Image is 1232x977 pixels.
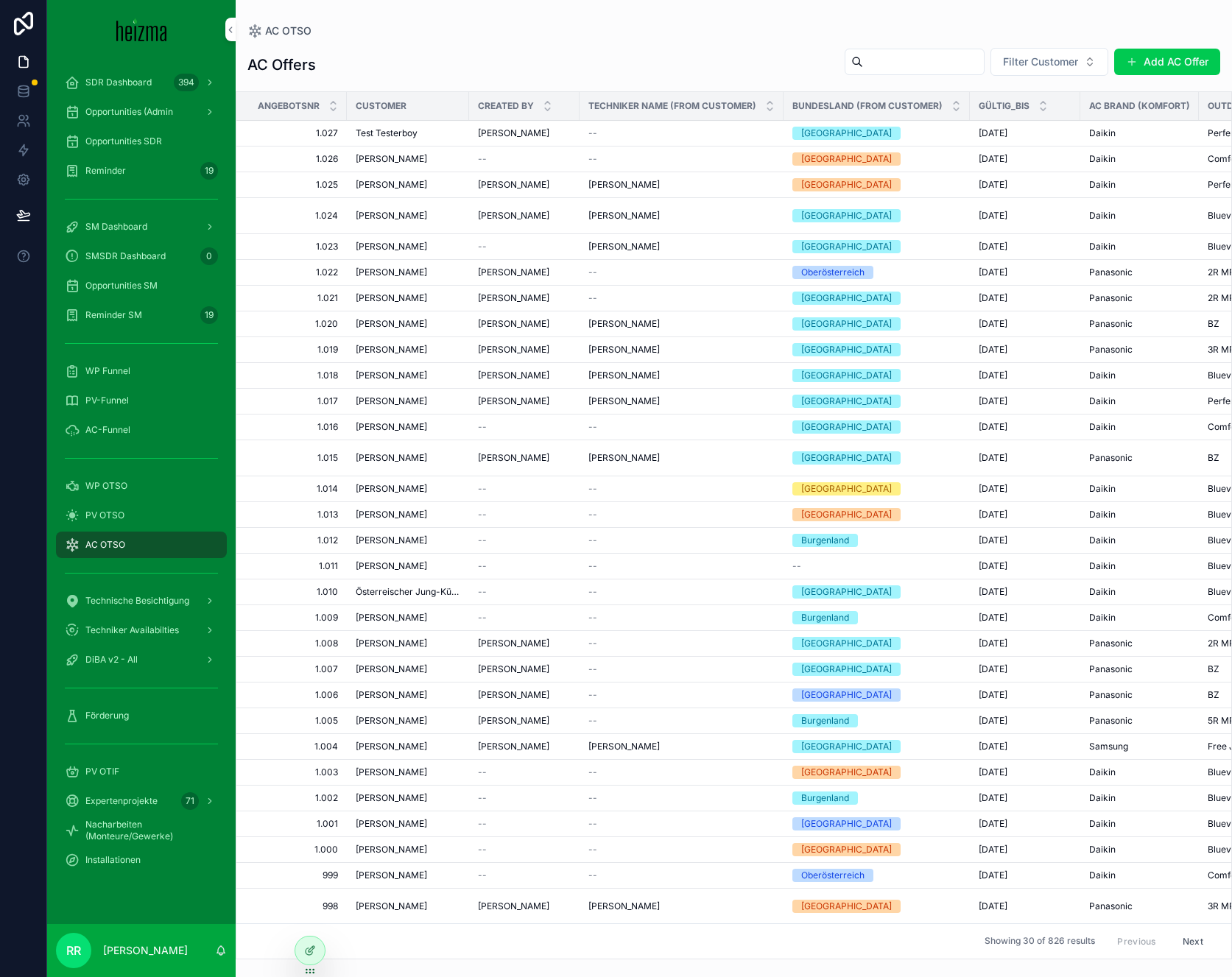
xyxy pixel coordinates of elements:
[254,179,338,191] a: 1.025
[356,153,460,165] a: [PERSON_NAME]
[1089,395,1116,407] span: Daikin
[254,344,338,356] span: 1.019
[979,560,1007,572] span: [DATE]
[801,482,892,495] div: [GEOGRAPHIC_DATA]
[979,586,1071,598] a: [DATE]
[254,535,338,546] a: 1.012
[1089,344,1190,356] a: Panasonic
[56,387,227,414] a: PV-Funnel
[254,318,338,330] a: 1.020
[588,210,775,222] a: [PERSON_NAME]
[979,483,1007,495] span: [DATE]
[1089,535,1116,546] span: Daikin
[356,292,427,304] span: [PERSON_NAME]
[792,240,961,253] a: [GEOGRAPHIC_DATA]
[979,586,1007,598] span: [DATE]
[588,179,660,191] span: [PERSON_NAME]
[588,370,660,381] span: [PERSON_NAME]
[792,508,961,521] a: [GEOGRAPHIC_DATA]
[979,483,1071,495] a: [DATE]
[85,365,130,377] span: WP Funnel
[792,209,961,222] a: [GEOGRAPHIC_DATA]
[254,586,338,598] span: 1.010
[1089,318,1133,330] span: Panasonic
[588,267,597,278] span: --
[254,292,338,304] a: 1.021
[801,585,892,599] div: [GEOGRAPHIC_DATA]
[254,267,338,278] span: 1.022
[478,452,549,464] span: [PERSON_NAME]
[979,179,1007,191] span: [DATE]
[979,452,1071,464] a: [DATE]
[478,421,571,433] a: --
[979,395,1007,407] span: [DATE]
[588,292,775,304] a: --
[1089,179,1190,191] a: Daikin
[478,179,571,191] a: [PERSON_NAME]
[1089,127,1116,139] span: Daikin
[588,241,660,253] span: [PERSON_NAME]
[478,292,549,304] span: [PERSON_NAME]
[356,127,460,139] a: Test Testerboy
[200,306,218,324] div: 19
[979,292,1007,304] span: [DATE]
[588,452,775,464] a: [PERSON_NAME]
[356,483,427,495] span: [PERSON_NAME]
[254,560,338,572] span: 1.011
[478,267,571,278] a: [PERSON_NAME]
[356,179,427,191] span: [PERSON_NAME]
[254,370,338,381] a: 1.018
[254,210,338,222] a: 1.024
[478,509,487,521] span: --
[1089,395,1190,407] a: Daikin
[792,560,801,572] span: --
[979,267,1071,278] a: [DATE]
[254,153,338,165] a: 1.026
[478,267,549,278] span: [PERSON_NAME]
[356,452,427,464] span: [PERSON_NAME]
[1089,127,1190,139] a: Daikin
[979,318,1007,330] span: [DATE]
[478,560,571,572] a: --
[990,48,1108,76] button: Select Button
[801,508,892,521] div: [GEOGRAPHIC_DATA]
[1089,318,1190,330] a: Panasonic
[85,165,126,177] span: Reminder
[56,532,227,558] a: AC OTSO
[792,482,961,495] a: [GEOGRAPHIC_DATA]
[478,179,549,191] span: [PERSON_NAME]
[801,420,892,434] div: [GEOGRAPHIC_DATA]
[588,318,660,330] span: [PERSON_NAME]
[356,370,460,381] a: [PERSON_NAME]
[478,452,571,464] a: [PERSON_NAME]
[801,266,865,279] div: Oberösterreich
[254,452,338,464] a: 1.015
[588,509,597,521] span: --
[979,395,1071,407] a: [DATE]
[801,178,892,191] div: [GEOGRAPHIC_DATA]
[979,452,1007,464] span: [DATE]
[1089,267,1190,278] a: Panasonic
[979,370,1007,381] span: [DATE]
[356,395,427,407] span: [PERSON_NAME]
[56,99,227,125] a: Opportunities (Admin
[801,152,892,166] div: [GEOGRAPHIC_DATA]
[588,483,597,495] span: --
[56,128,227,155] a: Opportunities SDR
[979,421,1007,433] span: [DATE]
[979,267,1007,278] span: [DATE]
[1089,210,1116,222] span: Daikin
[1089,535,1190,546] a: Daikin
[254,421,338,433] a: 1.016
[1114,49,1220,75] button: Add AC Offer
[792,178,961,191] a: [GEOGRAPHIC_DATA]
[1089,509,1116,521] span: Daikin
[792,451,961,465] a: [GEOGRAPHIC_DATA]
[85,280,158,292] span: Opportunities SM
[356,344,460,356] a: [PERSON_NAME]
[1089,452,1133,464] span: Panasonic
[792,292,961,305] a: [GEOGRAPHIC_DATA]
